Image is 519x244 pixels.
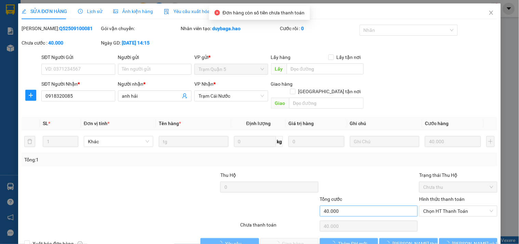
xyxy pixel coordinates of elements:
[486,136,495,147] button: plus
[419,196,465,202] label: Hình thức thanh toán
[423,182,493,192] span: Chưa thu
[43,121,48,126] span: SL
[164,9,236,14] span: Yêu cầu xuất hóa đơn điện tử
[301,26,304,31] b: 0
[271,98,289,109] span: Giao
[113,9,153,14] span: Ảnh kiện hàng
[289,98,364,109] input: Dọc đường
[122,40,150,46] b: [DATE] 14:15
[271,81,293,87] span: Giao hàng
[239,221,319,233] div: Chưa thanh toán
[113,9,118,14] span: picture
[78,9,83,14] span: clock-circle
[181,25,279,32] div: Nhân viên tạo:
[350,136,419,147] input: Ghi Chú
[288,121,314,126] span: Giá trị hàng
[159,136,228,147] input: VD: Bàn, Ghế
[334,53,364,61] span: Lấy tận nơi
[347,117,422,130] th: Ghi chú
[24,136,35,147] button: delete
[280,25,358,32] div: Cước rồi :
[194,81,213,87] span: VP Nhận
[101,39,179,47] div: Ngày GD:
[212,26,241,31] b: duybaga.hao
[296,88,364,95] span: [GEOGRAPHIC_DATA] tận nơi
[194,53,268,61] div: VP gửi
[78,9,102,14] span: Lịch sử
[276,136,283,147] span: kg
[223,10,304,15] span: Đơn hàng còn số tiền chưa thanh toán
[215,10,220,15] span: close-circle
[26,93,36,98] span: plus
[41,80,115,88] div: SĐT Người Nhận
[198,64,264,74] span: Trạm Quận 5
[159,121,181,126] span: Tên hàng
[118,80,192,88] div: Người nhận
[271,63,287,74] span: Lấy
[320,196,342,202] span: Tổng cước
[288,136,345,147] input: 0
[182,93,187,99] span: user-add
[22,9,26,14] span: edit
[482,3,501,23] button: Close
[425,121,449,126] span: Cước hàng
[22,39,100,47] div: Chưa cước :
[25,90,36,101] button: plus
[48,40,63,46] b: 40.000
[419,171,497,179] div: Trạng thái Thu Hộ
[425,136,481,147] input: 0
[24,156,201,163] div: Tổng: 1
[59,26,93,31] b: Q52509100081
[101,25,179,32] div: Gói vận chuyển:
[22,9,67,14] span: SỬA ĐƠN HÀNG
[423,206,493,216] span: Chọn HT Thanh Toán
[287,63,364,74] input: Dọc đường
[22,25,100,32] div: [PERSON_NAME]:
[84,121,109,126] span: Đơn vị tính
[220,172,236,178] span: Thu Hộ
[164,9,169,14] img: icon
[246,121,271,126] span: Định lượng
[118,53,192,61] div: Người gửi
[271,54,291,60] span: Lấy hàng
[198,91,264,101] span: Trạm Cái Nước
[41,53,115,61] div: SĐT Người Gửi
[489,10,494,15] span: close
[88,136,149,147] span: Khác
